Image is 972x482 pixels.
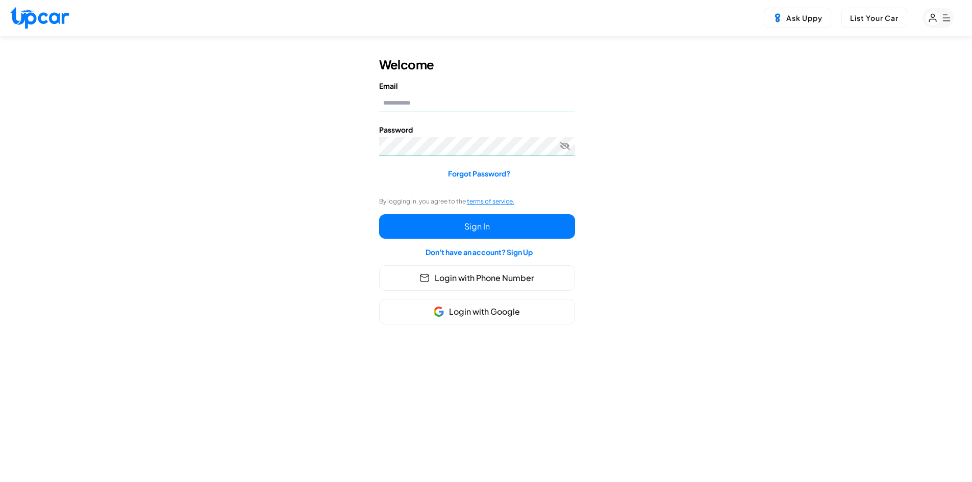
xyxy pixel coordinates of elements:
img: Email Icon [419,273,430,283]
a: Don't have an account? Sign Up [426,247,533,257]
span: Login with Phone Number [435,272,534,284]
label: Password [379,124,575,135]
a: Forgot Password? [448,169,510,178]
button: Sign In [379,214,575,239]
img: Uppy [772,13,783,23]
label: Email [379,81,575,91]
button: List Your Car [841,8,907,28]
img: Upcar Logo [10,7,69,29]
img: Google Icon [434,307,444,317]
label: By logging in, you agree to the [379,197,514,206]
span: Login with Google [449,306,520,318]
h3: Welcome [379,56,434,72]
button: Toggle password visibility [560,141,570,151]
button: Ask Uppy [764,8,831,28]
button: Login with Phone Number [379,265,575,291]
button: Login with Google [379,299,575,324]
span: terms of service. [467,197,514,205]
